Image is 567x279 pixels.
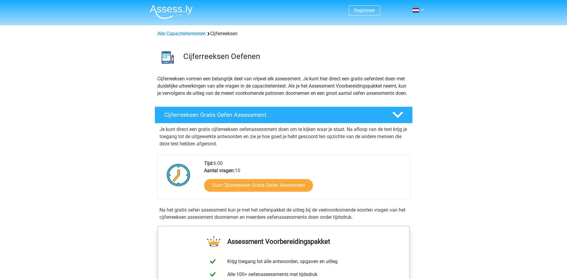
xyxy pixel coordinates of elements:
[200,160,410,199] div: 6:00 10
[354,8,375,13] a: Registreer
[157,75,410,97] p: Cijferreeksen vormen een belangrijk deel van vrijwel elk assessment. Je kunt hier direct een grat...
[204,179,313,192] a: Start Cijferreeksen Gratis Oefen Assessment
[204,160,213,166] b: Tijd:
[155,30,412,37] div: Cijferreeksen
[183,52,408,61] h3: Cijferreeksen Oefenen
[157,31,206,36] a: Alle Capaciteitentesten
[164,111,383,118] h4: Cijferreeksen Gratis Oefen Assessment
[163,160,194,190] img: Klok
[204,168,235,173] b: Aantal vragen:
[152,107,415,123] a: Cijferreeksen Gratis Oefen Assessment
[157,206,410,221] div: Na het gratis oefen assessment kun je met het oefenpakket de uitleg bij de veelvoorkomende soorte...
[159,126,408,147] p: Je kunt direct een gratis cijferreeksen oefenassessment doen om te kijken waar je staat. Na afloo...
[150,5,193,19] img: Assessly
[155,45,181,70] img: cijferreeksen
